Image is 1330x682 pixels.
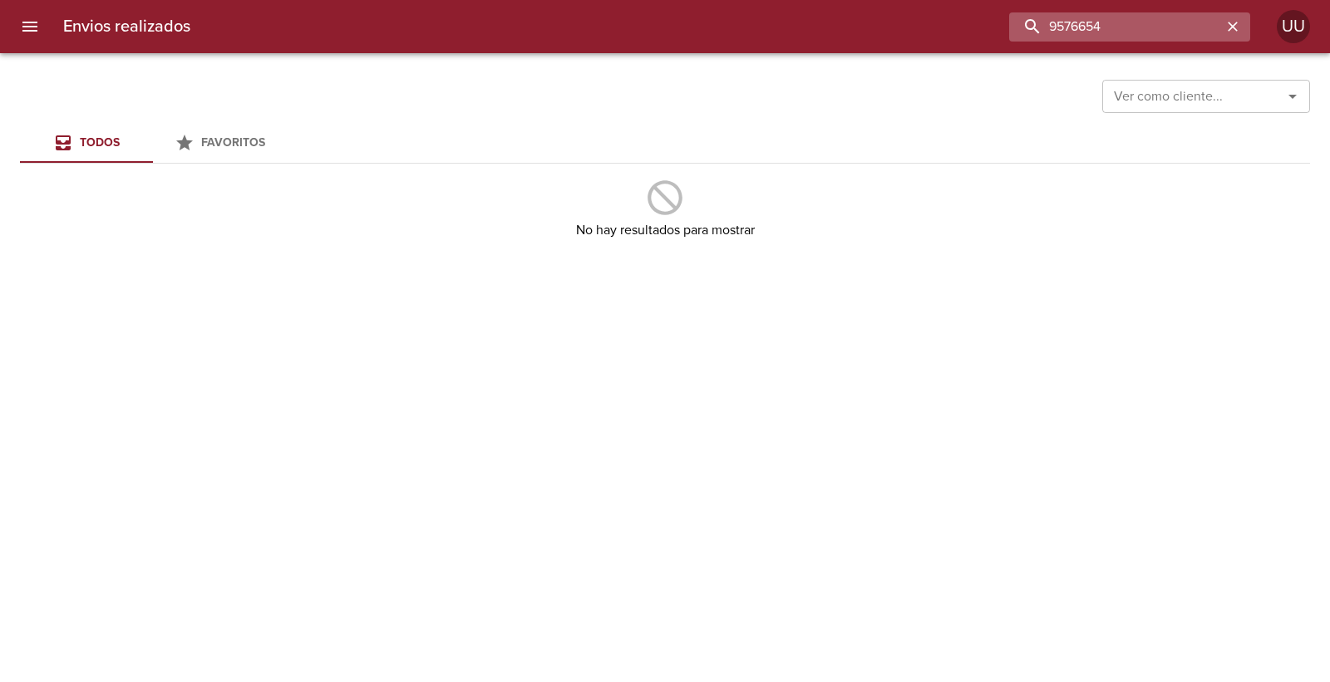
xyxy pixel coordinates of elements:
span: Favoritos [201,135,265,150]
div: Tabs Envios [20,123,286,163]
span: Todos [80,135,120,150]
button: menu [10,7,50,47]
button: Abrir [1281,85,1304,108]
h6: No hay resultados para mostrar [576,218,755,242]
input: buscar [1009,12,1222,42]
div: UU [1277,10,1310,43]
h6: Envios realizados [63,13,190,40]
